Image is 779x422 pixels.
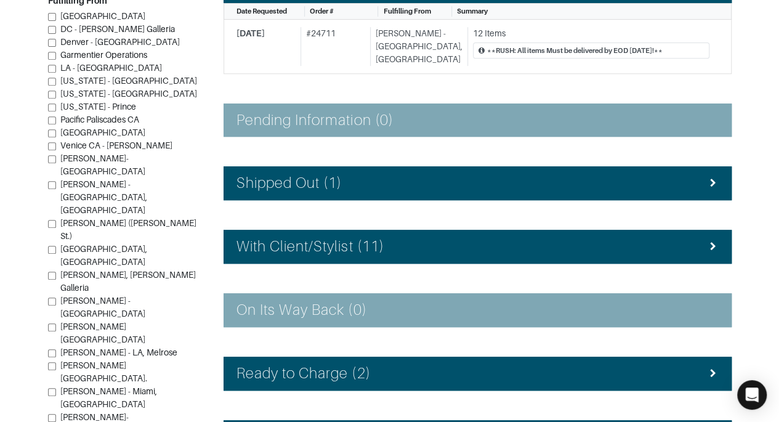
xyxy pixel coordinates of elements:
span: [GEOGRAPHIC_DATA], [GEOGRAPHIC_DATA] [60,244,147,267]
h4: Ready to Charge (2) [236,365,371,383]
input: DC - [PERSON_NAME] Galleria [48,26,56,34]
span: [PERSON_NAME] - Miami, [GEOGRAPHIC_DATA] [60,386,157,409]
span: DC - [PERSON_NAME] Galleria [60,24,175,34]
div: # 24711 [301,27,365,66]
span: [PERSON_NAME] - [GEOGRAPHIC_DATA], [GEOGRAPHIC_DATA] [60,179,147,215]
input: Venice CA - [PERSON_NAME] [48,142,56,150]
input: [GEOGRAPHIC_DATA] [48,13,56,21]
div: Open Intercom Messenger [737,380,767,410]
input: [PERSON_NAME] - Miami, [GEOGRAPHIC_DATA] [48,388,56,396]
span: Date Requested [236,7,287,15]
input: [US_STATE] - Prince [48,103,56,112]
span: [US_STATE] - Prince [60,102,136,112]
span: [GEOGRAPHIC_DATA] [60,11,145,21]
div: **RUSH: All items Must be delivered by EOD [DATE]!** [487,46,663,56]
span: [PERSON_NAME] ([PERSON_NAME] St.) [60,218,196,241]
input: [PERSON_NAME]-[GEOGRAPHIC_DATA] [48,155,56,163]
input: LA - [GEOGRAPHIC_DATA] [48,65,56,73]
span: [GEOGRAPHIC_DATA] [60,128,145,137]
input: Garmentier Operations [48,52,56,60]
span: [DATE] [236,28,265,38]
input: [US_STATE] - [GEOGRAPHIC_DATA] [48,78,56,86]
span: Summary [457,7,488,15]
input: Denver - [GEOGRAPHIC_DATA] [48,39,56,47]
input: [PERSON_NAME] - [GEOGRAPHIC_DATA], [GEOGRAPHIC_DATA] [48,181,56,189]
span: Garmentier Operations [60,50,147,60]
span: [PERSON_NAME] - LA, Melrose [60,347,177,357]
span: Order # [310,7,334,15]
input: [PERSON_NAME] - [GEOGRAPHIC_DATA] [48,298,56,306]
div: 12 Items [473,27,709,40]
input: Pacific Paliscades CA [48,116,56,124]
span: [PERSON_NAME]-[GEOGRAPHIC_DATA] [60,153,145,176]
span: [PERSON_NAME][GEOGRAPHIC_DATA] [60,322,145,344]
input: [GEOGRAPHIC_DATA] [48,129,56,137]
span: Pacific Paliscades CA [60,115,139,124]
span: Fulfilling From [383,7,430,15]
span: [US_STATE] - [GEOGRAPHIC_DATA] [60,76,197,86]
div: [PERSON_NAME] - [GEOGRAPHIC_DATA], [GEOGRAPHIC_DATA] [370,27,462,66]
span: Venice CA - [PERSON_NAME] [60,140,172,150]
span: [PERSON_NAME] - [GEOGRAPHIC_DATA] [60,296,145,319]
h4: On Its Way Back (0) [236,301,367,319]
input: [PERSON_NAME]- [GEOGRAPHIC_DATA] [48,414,56,422]
input: [PERSON_NAME][GEOGRAPHIC_DATA] [48,323,56,331]
span: [PERSON_NAME][GEOGRAPHIC_DATA]. [60,360,147,383]
input: [PERSON_NAME] - LA, Melrose [48,349,56,357]
input: [PERSON_NAME][GEOGRAPHIC_DATA]. [48,362,56,370]
h4: With Client/Stylist (11) [236,238,384,256]
span: Denver - [GEOGRAPHIC_DATA] [60,37,180,47]
input: [PERSON_NAME], [PERSON_NAME] Galleria [48,272,56,280]
input: [GEOGRAPHIC_DATA], [GEOGRAPHIC_DATA] [48,246,56,254]
input: [PERSON_NAME] ([PERSON_NAME] St.) [48,220,56,228]
span: LA - [GEOGRAPHIC_DATA] [60,63,162,73]
span: [PERSON_NAME], [PERSON_NAME] Galleria [60,270,196,293]
h4: Pending Information (0) [236,112,394,129]
h4: Shipped Out (1) [236,174,342,192]
span: [US_STATE] - [GEOGRAPHIC_DATA] [60,89,197,99]
input: [US_STATE] - [GEOGRAPHIC_DATA] [48,91,56,99]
